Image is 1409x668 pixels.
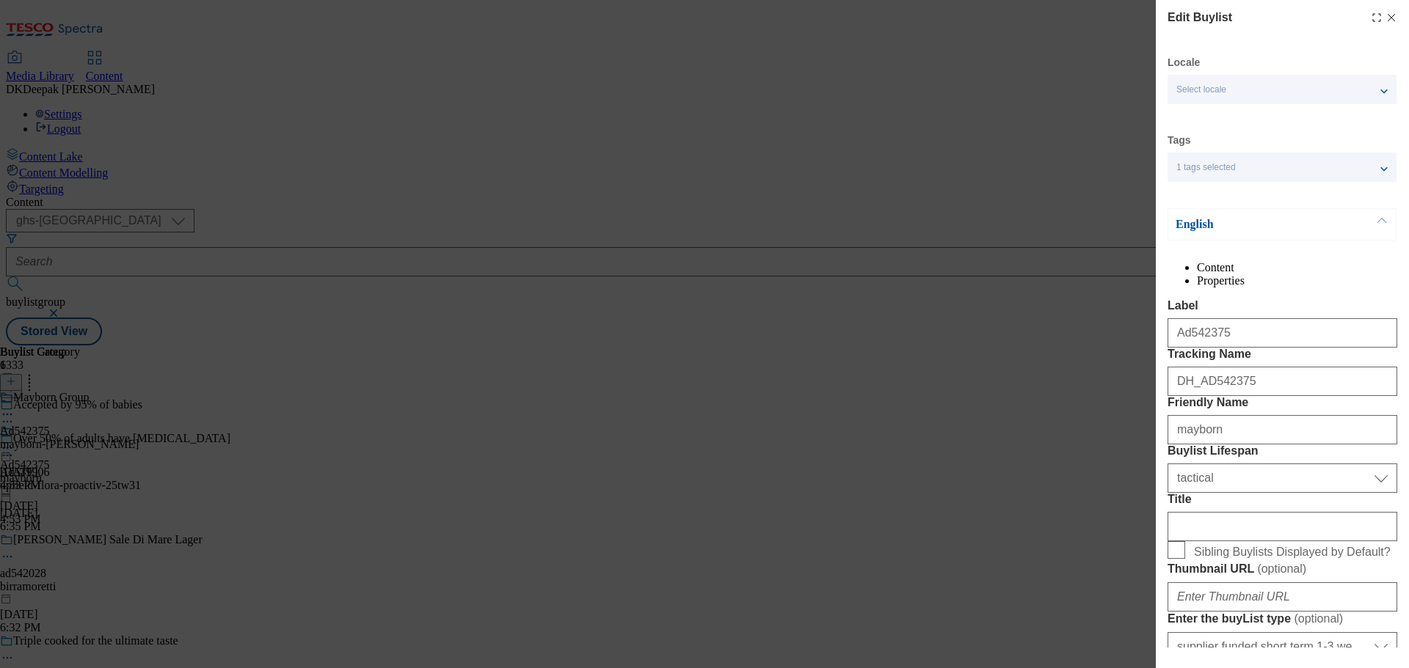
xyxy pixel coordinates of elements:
[1168,136,1191,144] label: Tags
[1168,493,1397,506] label: Title
[1168,562,1397,576] label: Thumbnail URL
[1168,9,1232,26] h4: Edit Buylist
[1168,415,1397,444] input: Enter Friendly Name
[1168,396,1397,409] label: Friendly Name
[1168,318,1397,348] input: Enter Label
[1176,217,1330,232] p: English
[1176,84,1226,95] span: Select locale
[1168,367,1397,396] input: Enter Tracking Name
[1168,299,1397,312] label: Label
[1257,562,1306,575] span: ( optional )
[1168,612,1397,626] label: Enter the buyList type
[1197,274,1397,287] li: Properties
[1168,444,1397,458] label: Buylist Lifespan
[1168,59,1200,67] label: Locale
[1194,546,1391,559] span: Sibling Buylists Displayed by Default?
[1168,582,1397,612] input: Enter Thumbnail URL
[1168,348,1397,361] label: Tracking Name
[1176,162,1236,173] span: 1 tags selected
[1197,261,1397,274] li: Content
[1168,512,1397,541] input: Enter Title
[1168,153,1397,182] button: 1 tags selected
[1294,612,1343,625] span: ( optional )
[1168,75,1397,104] button: Select locale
